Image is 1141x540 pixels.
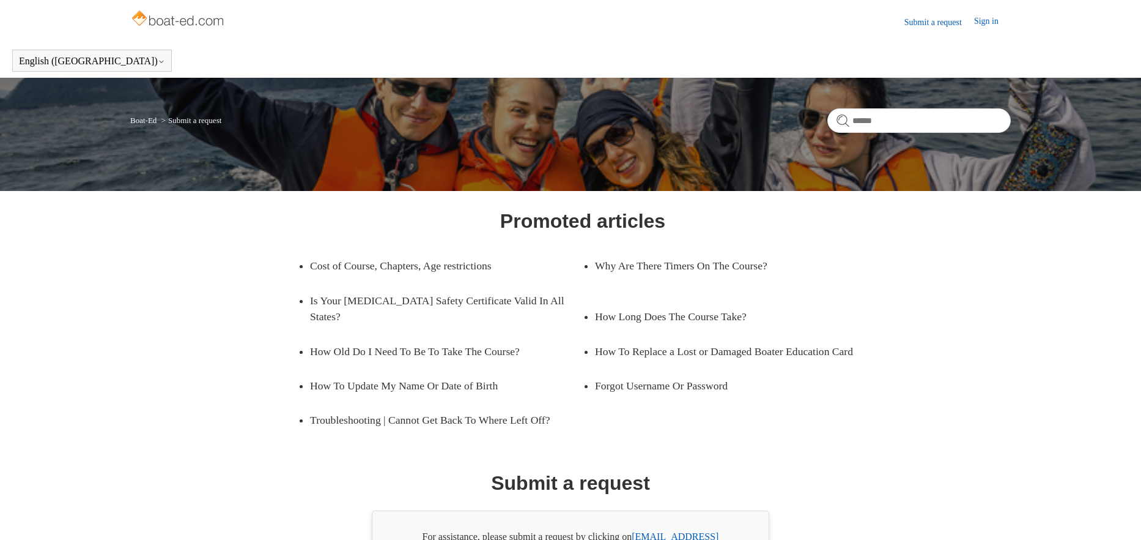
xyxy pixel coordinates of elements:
a: Boat-Ed [130,116,157,125]
h1: Submit a request [491,468,650,498]
li: Submit a request [159,116,222,125]
a: Is Your [MEDICAL_DATA] Safety Certificate Valid In All States? [310,283,583,334]
h1: Promoted articles [500,206,665,236]
img: Boat-Ed Help Center home page [130,7,227,32]
a: Submit a request [904,16,974,29]
a: Troubleshooting | Cannot Get Back To Where Left Off? [310,403,583,437]
a: How To Replace a Lost or Damaged Boater Education Card [595,334,868,369]
a: Why Are There Timers On The Course? [595,249,849,283]
a: How To Update My Name Or Date of Birth [310,369,564,403]
input: Search [827,108,1011,133]
a: Cost of Course, Chapters, Age restrictions [310,249,564,283]
li: Boat-Ed [130,116,159,125]
a: Forgot Username Or Password [595,369,849,403]
a: How Old Do I Need To Be To Take The Course? [310,334,564,369]
a: How Long Does The Course Take? [595,299,849,334]
a: Sign in [974,15,1011,29]
button: English ([GEOGRAPHIC_DATA]) [19,56,165,67]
